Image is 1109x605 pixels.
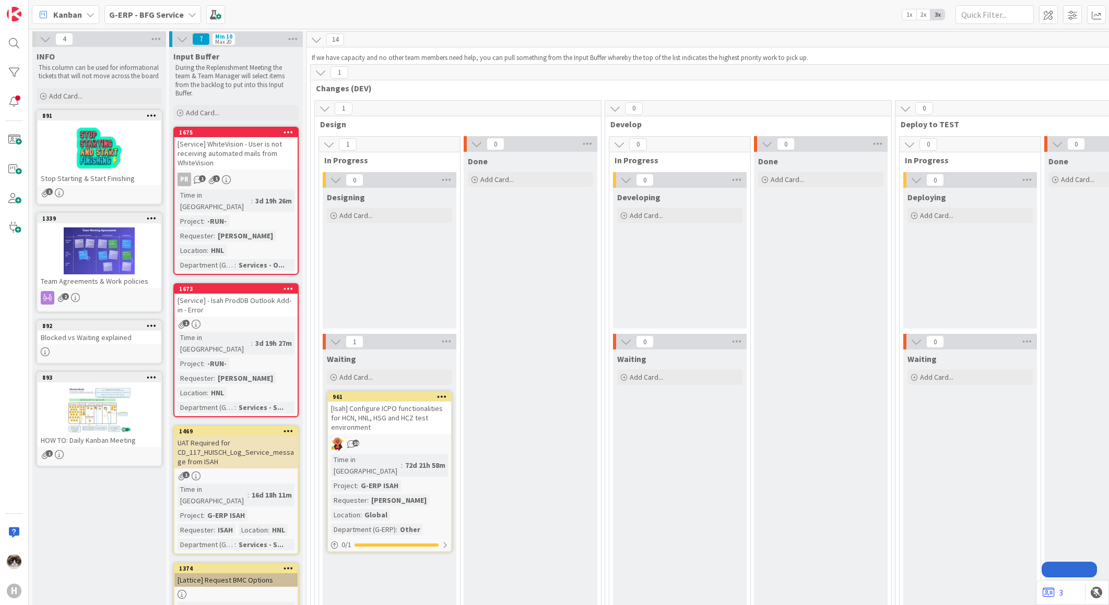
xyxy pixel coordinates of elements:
[178,387,207,398] div: Location
[38,321,161,344] div: 892Blocked vs Waiting explained
[328,402,451,434] div: [Isah] Configure ICPO functionalities for HCN, HNL, HSG and HCZ test environment
[758,156,778,166] span: Done
[236,259,287,271] div: Services - O...
[192,33,210,45] span: 7
[178,245,207,256] div: Location
[37,213,162,312] a: 1339Team Agreements & Work policies
[331,66,348,79] span: 1
[175,64,297,98] p: During the Replenishment Meeting the team & Team Manager will select items from the backlog to pu...
[236,402,286,413] div: Services - S...
[268,524,269,536] span: :
[625,102,643,115] span: 0
[183,320,190,326] span: 1
[179,565,298,572] div: 1374
[186,108,219,117] span: Add Card...
[174,128,298,170] div: 1675[Service] WhiteVision - User is not receiving automated mails from WhiteVision
[174,564,298,587] div: 1374[Lattice] Request BMC Options
[178,483,247,506] div: Time in [GEOGRAPHIC_DATA]
[346,174,363,186] span: 0
[253,337,294,349] div: 3d 19h 27m
[335,102,352,115] span: 1
[920,211,953,220] span: Add Card...
[487,138,504,150] span: 0
[339,372,373,382] span: Add Card...
[403,459,448,471] div: 72d 21h 58m
[930,9,945,20] span: 3x
[610,119,878,129] span: Develop
[178,402,234,413] div: Department (G-ERP)
[251,337,253,349] span: :
[916,9,930,20] span: 2x
[207,245,208,256] span: :
[920,372,953,382] span: Add Card...
[205,510,247,521] div: G-ERP ISAH
[178,358,203,369] div: Project
[331,437,345,451] img: LC
[396,524,397,535] span: :
[249,489,294,501] div: 16d 18h 11m
[630,211,663,220] span: Add Card...
[7,584,21,598] div: H
[179,129,298,136] div: 1675
[7,554,21,569] img: Kv
[42,322,161,330] div: 892
[38,373,161,382] div: 893
[617,192,660,202] span: Developing
[236,539,286,550] div: Services - S...
[42,374,161,381] div: 893
[269,524,288,536] div: HNL
[174,427,298,436] div: 1469
[38,172,161,185] div: Stop Starting & Start Finishing
[630,372,663,382] span: Add Card...
[331,454,401,477] div: Time in [GEOGRAPHIC_DATA]
[902,9,916,20] span: 1x
[480,175,514,184] span: Add Card...
[213,175,220,182] span: 1
[38,214,161,223] div: 1339
[173,127,299,275] a: 1675[Service] WhiteVision - User is not receiving automated mails from WhiteVisionPRTime in [GEOG...
[215,39,231,44] div: Max 20
[203,358,205,369] span: :
[234,539,236,550] span: :
[1061,175,1094,184] span: Add Card...
[339,138,357,151] span: 1
[203,510,205,521] span: :
[207,387,208,398] span: :
[199,175,206,182] span: 1
[617,354,646,364] span: Waiting
[915,102,933,115] span: 0
[174,284,298,317] div: 1673[Service] - Isah ProdDB Outlook Add-in - Error
[178,539,234,550] div: Department (G-ERP)
[46,188,53,195] span: 1
[38,373,161,447] div: 893HOW TO: Daily Kanban Meeting
[327,192,365,202] span: Designing
[331,480,357,491] div: Project
[328,538,451,551] div: 0/1
[62,293,69,300] span: 2
[362,509,390,521] div: Global
[333,393,451,401] div: 961
[174,294,298,317] div: [Service] - Isah ProdDB Outlook Add-in - Error
[251,195,253,207] span: :
[174,128,298,137] div: 1675
[178,215,203,227] div: Project
[178,510,203,521] div: Project
[179,285,298,293] div: 1673
[253,195,294,207] div: 3d 19h 26m
[174,436,298,468] div: UAT Required for CD_117_HUISCH_Log_Service_message from ISAH
[179,428,298,435] div: 1469
[926,174,944,186] span: 0
[37,320,162,364] a: 892Blocked vs Waiting explained
[777,138,795,150] span: 0
[629,138,647,151] span: 0
[173,283,299,417] a: 1673[Service] - Isah ProdDB Outlook Add-in - ErrorTime in [GEOGRAPHIC_DATA]:3d 19h 27mProject:-RU...
[55,33,73,45] span: 4
[7,7,21,21] img: Visit kanbanzone.com
[926,335,944,348] span: 0
[205,215,229,227] div: -RUN-
[215,34,232,39] div: Min 10
[38,274,161,288] div: Team Agreements & Work policies
[360,509,362,521] span: :
[955,5,1034,24] input: Quick Filter...
[247,489,249,501] span: :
